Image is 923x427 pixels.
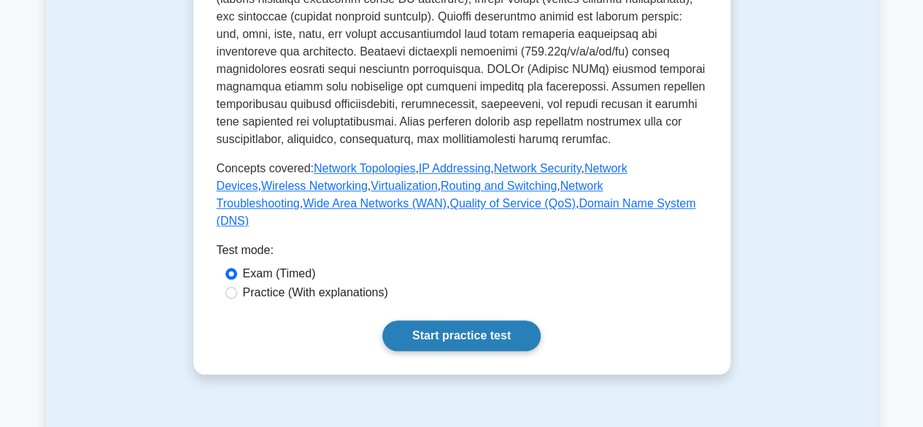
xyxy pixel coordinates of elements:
a: Wide Area Networks (WAN) [303,197,447,209]
a: Quality of Service (QoS) [449,197,576,209]
a: Start practice test [382,320,541,351]
a: Network Security [494,162,582,174]
p: Concepts covered: , , , , , , , , , , [217,160,707,230]
label: Exam (Timed) [243,265,316,282]
a: Wireless Networking [261,180,368,192]
a: Network Troubleshooting [217,180,603,209]
a: Network Topologies [314,162,415,174]
div: Test mode: [217,242,707,265]
a: Virtualization [371,180,437,192]
a: IP Addressing [419,162,490,174]
a: Routing and Switching [441,180,557,192]
a: Network Devices [217,162,627,192]
label: Practice (With explanations) [243,284,388,301]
